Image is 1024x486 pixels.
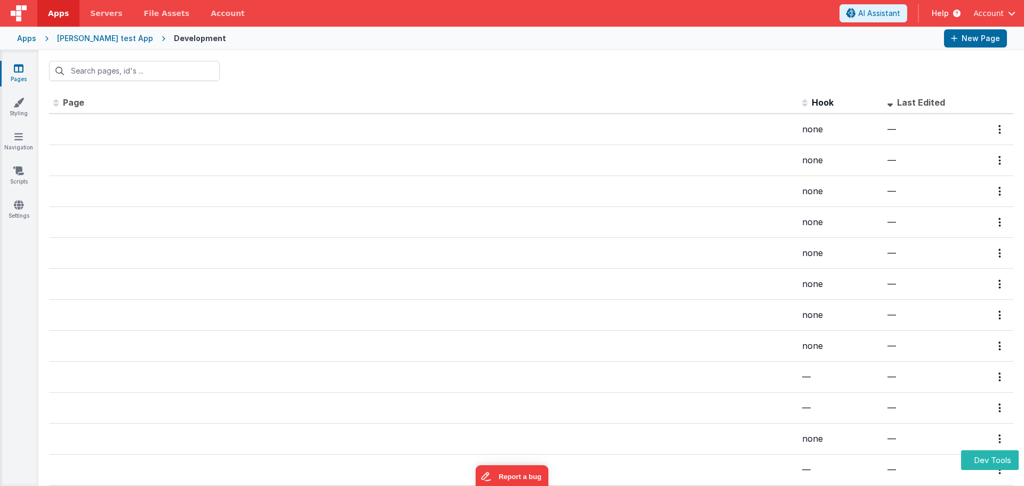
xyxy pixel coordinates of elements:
[887,371,896,382] span: —
[887,155,896,165] span: —
[802,154,879,166] div: none
[802,402,811,413] span: —
[802,309,879,321] div: none
[48,8,69,19] span: Apps
[992,149,1009,171] button: Options
[174,33,226,44] div: Development
[17,33,36,44] div: Apps
[961,450,1019,470] button: Dev Tools
[858,8,900,19] span: AI Assistant
[887,186,896,196] span: —
[992,118,1009,140] button: Options
[839,4,907,22] button: AI Assistant
[992,335,1009,357] button: Options
[932,8,949,19] span: Help
[992,242,1009,264] button: Options
[802,278,879,290] div: none
[49,61,220,81] input: Search pages, id's ...
[944,29,1007,47] button: New Page
[802,185,879,197] div: none
[992,304,1009,326] button: Options
[144,8,190,19] span: File Assets
[992,180,1009,202] button: Options
[887,402,896,413] span: —
[802,340,879,352] div: none
[887,217,896,227] span: —
[992,397,1009,419] button: Options
[802,371,811,382] span: —
[802,433,879,445] div: none
[992,273,1009,295] button: Options
[992,366,1009,388] button: Options
[897,97,945,108] span: Last Edited
[992,428,1009,450] button: Options
[887,464,896,475] span: —
[887,309,896,320] span: —
[802,123,879,136] div: none
[973,8,1004,19] span: Account
[802,464,811,475] span: —
[887,340,896,351] span: —
[887,124,896,134] span: —
[802,216,879,228] div: none
[887,278,896,289] span: —
[992,211,1009,233] button: Options
[973,8,1015,19] button: Account
[57,33,153,44] div: [PERSON_NAME] test App
[887,433,896,444] span: —
[63,97,84,108] span: Page
[887,248,896,258] span: —
[90,8,122,19] span: Servers
[812,97,834,108] span: Hook
[802,247,879,259] div: none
